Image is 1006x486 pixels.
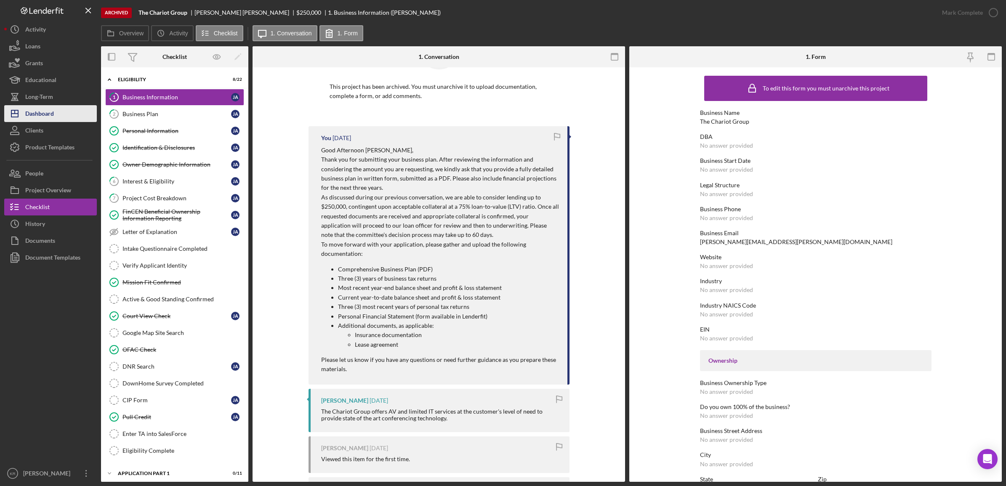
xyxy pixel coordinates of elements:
[122,329,244,336] div: Google Map Site Search
[4,139,97,156] button: Product Templates
[700,461,753,467] div: No answer provided
[25,88,53,107] div: Long-Term
[122,380,244,387] div: DownHome Survey Completed
[118,77,221,82] div: Eligibility
[700,428,931,434] div: Business Street Address
[105,375,244,392] a: DownHome Survey Completed
[4,105,97,122] button: Dashboard
[418,53,459,60] div: 1. Conversation
[700,191,753,197] div: No answer provided
[321,135,331,141] div: You
[700,404,931,410] div: Do you own 100% of the business?
[122,178,231,185] div: Interest & Eligibility
[25,72,56,90] div: Educational
[4,232,97,249] button: Documents
[113,195,116,201] tspan: 7
[700,326,931,333] div: EIN
[4,165,97,182] button: People
[101,8,132,18] div: Archived
[355,340,559,349] p: Lease agreement
[194,9,296,16] div: [PERSON_NAME] [PERSON_NAME]
[338,283,559,292] p: Most recent year-end balance sheet and profit & loss statement
[122,397,231,404] div: CIP Form
[321,155,559,193] p: Thank you for submitting your business plan. After reviewing the information and considering the ...
[330,82,548,101] p: This project has been archived. You must unarchive it to upload documentation, complete a form, o...
[370,445,388,451] time: 2025-06-17 15:46
[25,21,46,40] div: Activity
[105,392,244,409] a: CIP FormJA
[231,396,240,404] div: J A
[4,21,97,38] button: Activity
[25,122,43,141] div: Clients
[4,88,97,105] button: Long-Term
[763,85,889,92] div: To edit this form you must unarchive this project
[296,9,321,16] span: $250,000
[253,25,317,41] button: 1. Conversation
[21,465,76,484] div: [PERSON_NAME]
[231,413,240,421] div: J A
[231,143,240,152] div: J A
[105,173,244,190] a: 6Interest & EligibilityJA
[105,442,244,459] a: Eligibility Complete
[934,4,1002,21] button: Mark Complete
[319,25,363,41] button: 1. Form
[321,240,559,259] p: To move forward with your application, please gather and upload the following documentation:
[321,193,559,240] p: As discussed during our previous conversation, we are able to consider lending up to $250,000, co...
[338,302,559,311] p: Three (3) most recent years of personal tax returns
[105,341,244,358] a: OFAC Check
[4,215,97,232] button: History
[700,206,931,212] div: Business Phone
[321,397,368,404] div: [PERSON_NAME]
[700,451,931,458] div: City
[4,199,97,215] a: Checklist
[169,30,188,37] label: Activity
[271,30,312,37] label: 1. Conversation
[700,239,892,245] div: [PERSON_NAME][EMAIL_ADDRESS][PERSON_NAME][DOMAIN_NAME]
[122,414,231,420] div: Pull Credit
[700,157,931,164] div: Business Start Date
[4,55,97,72] button: Grants
[700,230,931,236] div: Business Email
[25,232,55,251] div: Documents
[321,456,410,462] div: Viewed this item for the first time.
[4,38,97,55] button: Loans
[231,110,240,118] div: J A
[122,346,244,353] div: OFAC Check
[4,122,97,139] button: Clients
[122,195,231,202] div: Project Cost Breakdown
[105,291,244,308] a: Active & Good Standing Confirmed
[122,430,244,437] div: Enter TA into SalesForce
[700,142,753,149] div: No answer provided
[105,274,244,291] a: Mission Fit Confirmed
[370,397,388,404] time: 2025-06-18 23:44
[122,313,231,319] div: Court View Check
[105,223,244,240] a: Letter of ExplanationJA
[25,249,80,268] div: Document Templates
[700,311,753,318] div: No answer provided
[122,94,231,101] div: Business Information
[231,211,240,219] div: J A
[105,139,244,156] a: Identification & DisclosuresJA
[122,279,244,286] div: Mission Fit Confirmed
[700,263,753,269] div: No answer provided
[700,109,931,116] div: Business Name
[118,471,221,476] div: Application Part 1
[122,161,231,168] div: Owner Demographic Information
[105,190,244,207] a: 7Project Cost BreakdownJA
[227,77,242,82] div: 8 / 22
[25,105,54,124] div: Dashboard
[231,362,240,371] div: J A
[105,240,244,257] a: Intake Questionnaire Completed
[4,249,97,266] a: Document Templates
[338,30,358,37] label: 1. Form
[700,412,753,419] div: No answer provided
[338,321,559,330] p: Additional documents, as applicable:
[105,122,244,139] a: Personal InformationJA
[338,293,559,302] p: Current year-to-date balance sheet and profit & loss statement
[25,199,50,218] div: Checklist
